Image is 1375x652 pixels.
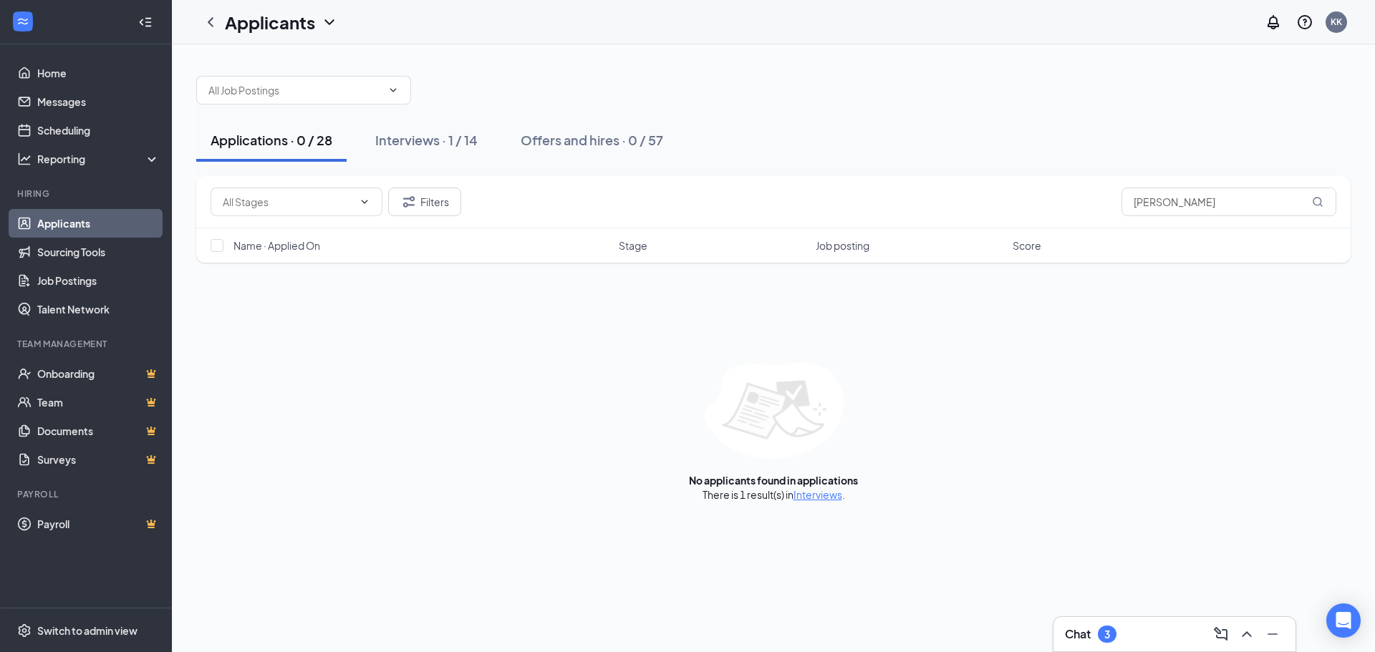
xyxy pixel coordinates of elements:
span: Job posting [816,238,869,253]
svg: MagnifyingGlass [1312,196,1323,208]
span: Stage [619,238,647,253]
svg: ChevronDown [387,84,399,96]
input: Search in applications [1121,188,1336,216]
svg: Filter [400,193,418,210]
div: Interviews · 1 / 14 [375,131,478,149]
div: Open Intercom Messenger [1326,603,1361,638]
div: Offers and hires · 0 / 57 [521,131,663,149]
button: Minimize [1261,623,1284,646]
div: Applications · 0 / 28 [211,131,332,149]
div: 3 [1104,628,1110,641]
a: Applicants [37,209,160,238]
svg: ComposeMessage [1212,626,1230,643]
svg: Collapse [138,15,153,29]
input: All Stages [223,194,353,210]
span: Score [1013,238,1041,253]
input: All Job Postings [208,82,382,98]
a: PayrollCrown [37,510,160,538]
a: Job Postings [37,266,160,295]
h1: Applicants [225,10,315,34]
div: Switch to admin view [37,623,137,638]
a: Home [37,59,160,87]
svg: Notifications [1265,14,1282,31]
button: Filter Filters [388,188,461,216]
div: Reporting [37,152,160,166]
div: Payroll [17,488,157,500]
div: Hiring [17,188,157,200]
a: Interviews [793,488,842,501]
svg: WorkstreamLogo [16,14,30,29]
svg: Settings [17,623,32,638]
svg: ChevronUp [1238,626,1255,643]
img: empty-state [704,363,844,459]
h3: Chat [1065,626,1091,642]
a: OnboardingCrown [37,359,160,388]
a: Messages [37,87,160,116]
svg: ChevronLeft [202,14,219,31]
svg: ChevronDown [359,196,370,208]
a: Scheduling [37,116,160,145]
a: Sourcing Tools [37,238,160,266]
svg: ChevronDown [321,14,338,31]
button: ChevronUp [1235,623,1258,646]
div: KK [1331,16,1342,28]
div: Team Management [17,338,157,350]
a: Talent Network [37,295,160,323]
span: Name · Applied On [233,238,320,253]
div: There is 1 result(s) in . [703,487,845,502]
a: TeamCrown [37,388,160,417]
button: ComposeMessage [1210,623,1232,646]
div: No applicants found in applications [689,473,858,487]
svg: Minimize [1264,626,1281,643]
svg: Analysis [17,152,32,166]
a: SurveysCrown [37,445,160,474]
svg: QuestionInfo [1296,14,1313,31]
a: DocumentsCrown [37,417,160,445]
